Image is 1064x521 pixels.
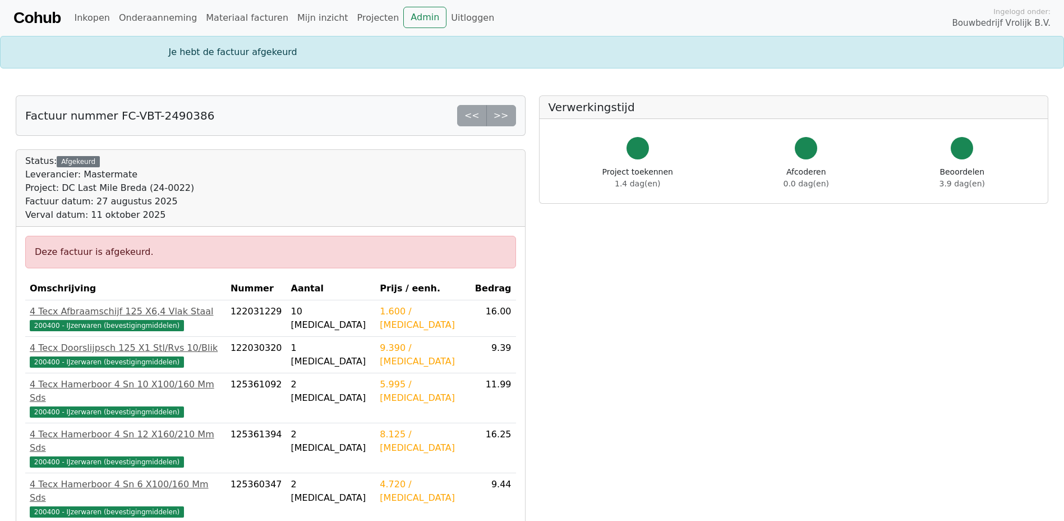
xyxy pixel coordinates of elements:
[380,428,465,455] div: 8.125 / [MEDICAL_DATA]
[602,166,673,190] div: Project toekennen
[469,277,515,300] th: Bedrag
[57,156,99,167] div: Afgekeurd
[226,300,287,337] td: 122031229
[446,7,499,29] a: Uitloggen
[469,337,515,373] td: 9.39
[30,305,222,332] a: 4 Tecx Afbraamschijf 125 X6,4 Vlak Staal200400 - IJzerwaren (bevestigingmiddelen)
[293,7,353,29] a: Mijn inzicht
[25,154,194,222] div: Status:
[30,456,184,468] span: 200400 - IJzerwaren (bevestigingmiddelen)
[30,406,184,418] span: 200400 - IJzerwaren (bevestigingmiddelen)
[469,423,515,473] td: 16.25
[939,179,985,188] span: 3.9 dag(en)
[13,4,61,31] a: Cohub
[784,166,829,190] div: Afcoderen
[25,181,194,195] div: Project: DC Last Mile Breda (24-0022)
[70,7,114,29] a: Inkopen
[25,109,214,122] h5: Factuur nummer FC-VBT-2490386
[993,6,1051,17] span: Ingelogd onder:
[952,17,1051,30] span: Bouwbedrijf Vrolijk B.V.
[403,7,446,28] a: Admin
[291,341,371,368] div: 1 [MEDICAL_DATA]
[25,277,226,300] th: Omschrijving
[380,341,465,368] div: 9.390 / [MEDICAL_DATA]
[25,168,194,181] div: Leverancier: Mastermate
[939,166,985,190] div: Beoordelen
[226,423,287,473] td: 125361394
[353,7,404,29] a: Projecten
[375,277,469,300] th: Prijs / eenh.
[25,195,194,208] div: Factuur datum: 27 augustus 2025
[226,277,287,300] th: Nummer
[226,373,287,423] td: 125361092
[30,357,184,368] span: 200400 - IJzerwaren (bevestigingmiddelen)
[30,428,222,455] div: 4 Tecx Hamerboor 4 Sn 12 X160/210 Mm Sds
[291,378,371,405] div: 2 [MEDICAL_DATA]
[162,45,902,59] div: Je hebt de factuur afgekeurd
[549,100,1039,114] h5: Verwerkingstijd
[469,373,515,423] td: 11.99
[25,208,194,222] div: Verval datum: 11 oktober 2025
[226,337,287,373] td: 122030320
[784,179,829,188] span: 0.0 dag(en)
[30,341,222,355] div: 4 Tecx Doorslijpsch 125 X1 Stl/Rvs 10/Blik
[380,378,465,405] div: 5.995 / [MEDICAL_DATA]
[291,478,371,505] div: 2 [MEDICAL_DATA]
[30,428,222,468] a: 4 Tecx Hamerboor 4 Sn 12 X160/210 Mm Sds200400 - IJzerwaren (bevestigingmiddelen)
[615,179,660,188] span: 1.4 dag(en)
[380,478,465,505] div: 4.720 / [MEDICAL_DATA]
[30,478,222,505] div: 4 Tecx Hamerboor 4 Sn 6 X100/160 Mm Sds
[114,7,201,29] a: Onderaanneming
[291,305,371,332] div: 10 [MEDICAL_DATA]
[30,378,222,405] div: 4 Tecx Hamerboor 4 Sn 10 X100/160 Mm Sds
[30,305,222,318] div: 4 Tecx Afbraamschijf 125 X6,4 Vlak Staal
[380,305,465,332] div: 1.600 / [MEDICAL_DATA]
[30,478,222,518] a: 4 Tecx Hamerboor 4 Sn 6 X100/160 Mm Sds200400 - IJzerwaren (bevestigingmiddelen)
[30,320,184,331] span: 200400 - IJzerwaren (bevestigingmiddelen)
[30,506,184,518] span: 200400 - IJzerwaren (bevestigingmiddelen)
[469,300,515,337] td: 16.00
[201,7,293,29] a: Materiaal facturen
[30,341,222,368] a: 4 Tecx Doorslijpsch 125 X1 Stl/Rvs 10/Blik200400 - IJzerwaren (bevestigingmiddelen)
[25,236,516,268] div: Deze factuur is afgekeurd.
[287,277,376,300] th: Aantal
[30,378,222,418] a: 4 Tecx Hamerboor 4 Sn 10 X100/160 Mm Sds200400 - IJzerwaren (bevestigingmiddelen)
[291,428,371,455] div: 2 [MEDICAL_DATA]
